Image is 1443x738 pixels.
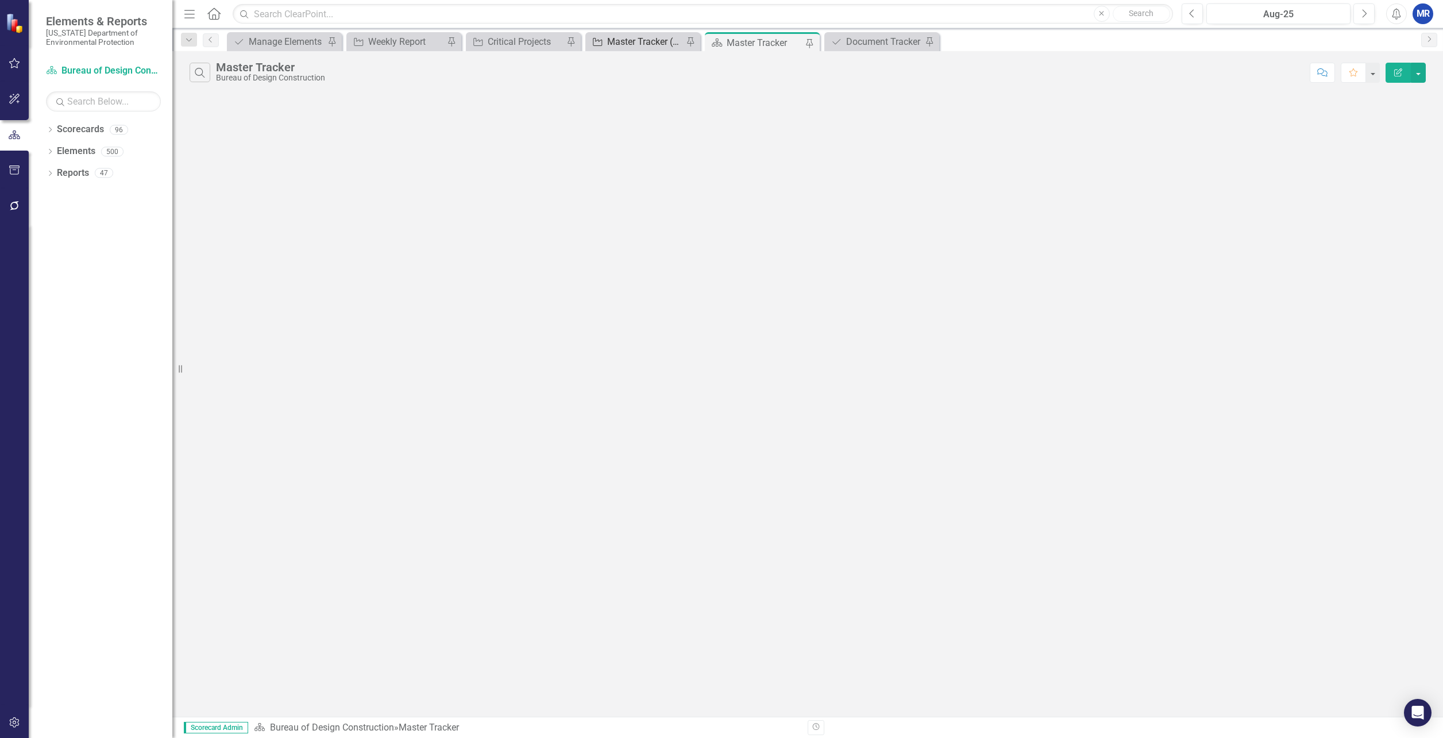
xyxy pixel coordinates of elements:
div: Master Tracker (External) [607,34,683,49]
input: Search ClearPoint... [233,4,1173,24]
input: Search Below... [46,91,161,112]
button: Search [1113,6,1170,22]
a: Critical Projects [469,34,564,49]
a: Scorecards [57,123,104,136]
div: Bureau of Design Construction [216,74,325,82]
div: 500 [101,147,124,156]
div: 96 [110,125,128,134]
span: Elements & Reports [46,14,161,28]
a: Manage Elements [230,34,325,49]
small: [US_STATE] Department of Environmental Protection [46,28,161,47]
div: Document Tracker [846,34,922,49]
button: Aug-25 [1206,3,1351,24]
a: Reports [57,167,89,180]
div: Master Tracker [727,36,802,50]
a: Master Tracker (External) [588,34,683,49]
div: 47 [95,168,113,178]
button: MR [1413,3,1433,24]
a: Weekly Report [349,34,444,49]
div: Critical Projects [488,34,564,49]
div: Open Intercom Messenger [1404,699,1432,727]
div: Weekly Report [368,34,444,49]
span: Scorecard Admin [184,722,248,733]
a: Bureau of Design Construction [46,64,161,78]
div: Aug-25 [1210,7,1346,21]
a: Document Tracker [827,34,922,49]
div: Master Tracker [399,722,459,733]
img: ClearPoint Strategy [6,13,26,33]
div: Master Tracker [216,61,325,74]
div: » [254,721,799,735]
a: Bureau of Design Construction [270,722,394,733]
a: Elements [57,145,95,158]
span: Search [1129,9,1153,18]
div: Manage Elements [249,34,325,49]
